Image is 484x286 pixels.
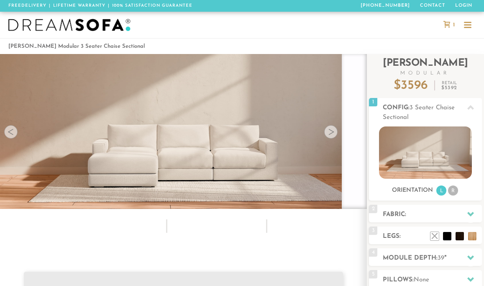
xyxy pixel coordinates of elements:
h2: Module Depth: " [383,253,482,263]
span: 1 [369,98,377,106]
p: $ [394,80,428,92]
a: 1 [439,21,459,28]
span: None [414,277,429,283]
h2: Fabric: [383,210,482,219]
li: R [448,186,458,196]
span: | [49,3,51,8]
img: DreamSofa - Inspired By Life, Designed By You [8,19,131,31]
span: 3596 [401,79,428,92]
h2: Pillows: [383,275,482,285]
em: $ [441,85,457,90]
h2: Config: [383,103,482,122]
li: [PERSON_NAME] Modular 3 Seater Chaise Sectional [8,41,145,52]
li: L [436,186,446,196]
span: Modular [369,71,482,76]
span: 3 [369,227,377,235]
h2: Legs: [383,232,482,241]
span: 39 [438,255,444,261]
span: | [108,3,110,8]
img: landon-sofa-no_legs-no_pillows-1.jpg [379,126,471,179]
span: 4 [369,248,377,257]
p: Retail [441,81,457,90]
span: 5 [369,270,377,278]
span: 2 [369,205,377,213]
h3: Orientation [392,187,433,194]
span: 1 [451,22,455,28]
span: 3 Seater Chaise Sectional [383,105,455,121]
span: 5392 [445,85,457,90]
h2: [PERSON_NAME] [369,58,482,76]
